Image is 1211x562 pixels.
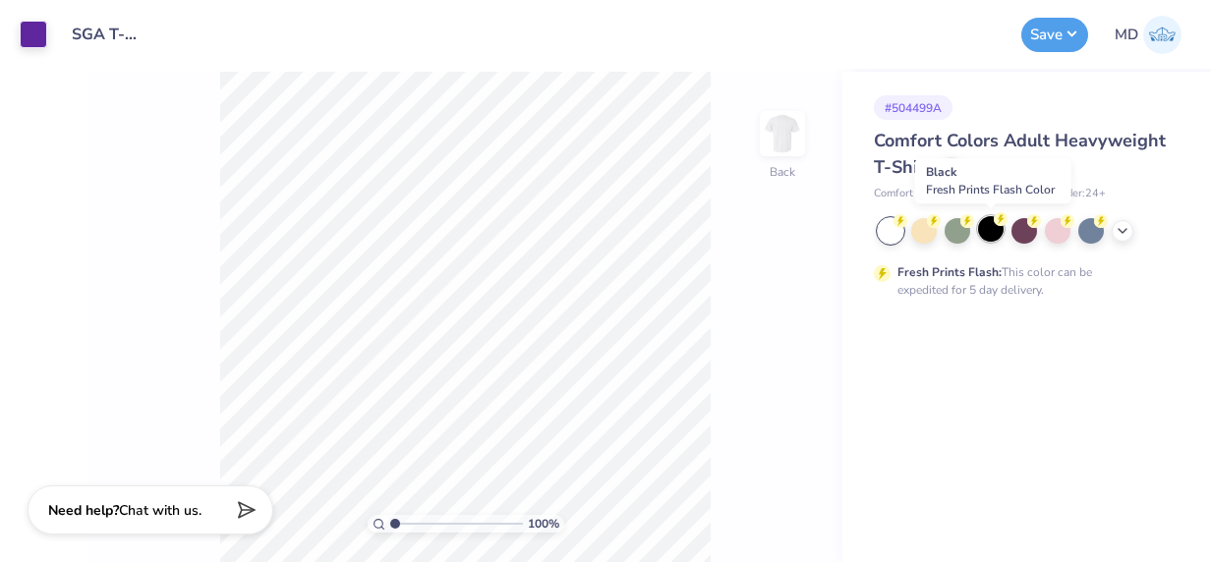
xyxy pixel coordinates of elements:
span: MD [1115,24,1138,46]
span: Comfort Colors [874,186,947,202]
span: 100 % [528,515,559,533]
div: # 504499A [874,95,952,120]
input: Untitled Design [57,15,153,54]
a: MD [1115,16,1182,54]
div: Black [915,158,1071,203]
div: Back [770,163,795,181]
img: Mary Dewey [1143,16,1182,54]
span: Comfort Colors Adult Heavyweight T-Shirt [874,129,1166,179]
span: Chat with us. [119,501,202,520]
strong: Need help? [48,501,119,520]
img: Back [763,114,802,153]
button: Save [1021,18,1088,52]
div: This color can be expedited for 5 day delivery. [897,263,1139,299]
strong: Fresh Prints Flash: [897,264,1002,280]
span: Fresh Prints Flash Color [926,182,1055,197]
